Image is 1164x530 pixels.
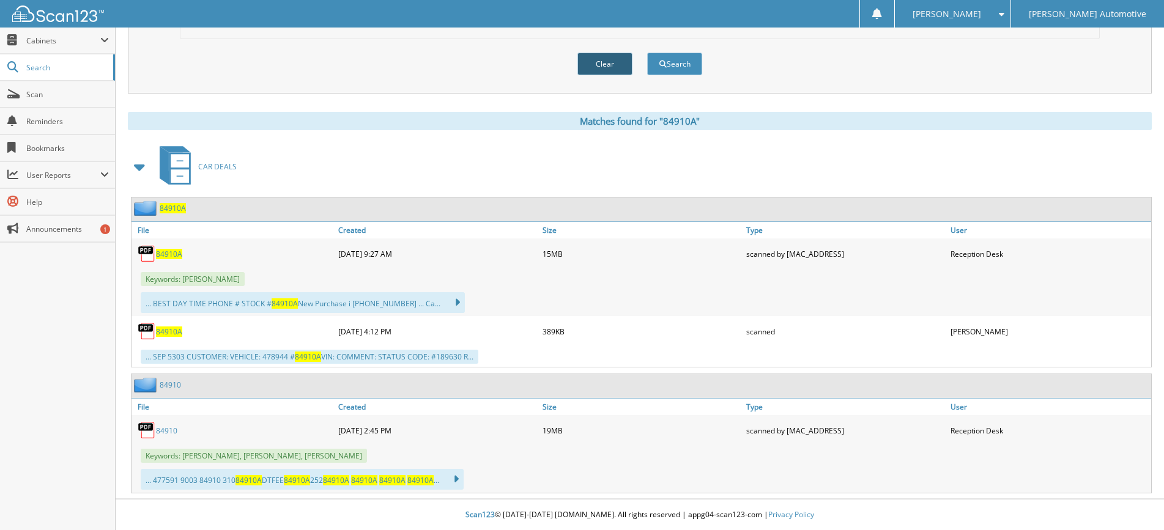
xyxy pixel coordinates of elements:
[335,399,539,415] a: Created
[160,380,181,390] a: 84910
[235,475,262,485] span: 84910A
[539,222,743,238] a: Size
[407,475,434,485] span: 84910A
[134,377,160,392] img: folder2.png
[141,350,478,364] div: ... SEP 5303 CUSTOMER: VEHICLE: 478944 # VIN: COMMENT: STATUS CODE: #189630 R...
[134,201,160,216] img: folder2.png
[295,351,321,362] span: 84910A
[12,6,104,22] img: scan123-logo-white.svg
[1029,10,1146,18] span: [PERSON_NAME] Automotive
[947,399,1151,415] a: User
[335,418,539,443] div: [DATE] 2:45 PM
[335,222,539,238] a: Created
[539,418,743,443] div: 19MB
[743,319,947,344] div: scanned
[272,298,298,309] span: 84910A
[947,418,1151,443] div: Reception Desk
[138,322,156,340] img: PDF.png
[465,509,495,520] span: Scan123
[128,112,1152,130] div: Matches found for "84910A"
[335,241,539,266] div: [DATE] 9:27 AM
[539,241,743,266] div: 15MB
[141,272,245,286] span: Keywords: [PERSON_NAME]
[1103,471,1164,530] iframe: Chat Widget
[539,319,743,344] div: 389KB
[743,241,947,266] div: scanned by [MAC_ADDRESS]
[647,53,702,75] button: Search
[26,170,100,180] span: User Reports
[152,142,237,191] a: CAR DEALS
[351,475,377,485] span: 84910A
[141,292,465,313] div: ... BEST DAY TIME PHONE # STOCK # New Purchase i [PHONE_NUMBER] ... Ca...
[138,245,156,263] img: PDF.png
[156,249,182,259] a: 84910A
[100,224,110,234] div: 1
[947,319,1151,344] div: [PERSON_NAME]
[26,35,100,46] span: Cabinets
[913,10,981,18] span: [PERSON_NAME]
[379,475,406,485] span: 84910A
[577,53,632,75] button: Clear
[26,116,109,127] span: Reminders
[198,161,237,172] span: CAR DEALS
[141,449,367,463] span: Keywords: [PERSON_NAME], [PERSON_NAME], [PERSON_NAME]
[26,62,107,73] span: Search
[743,418,947,443] div: scanned by [MAC_ADDRESS]
[335,319,539,344] div: [DATE] 4:12 PM
[284,475,310,485] span: 84910A
[132,399,335,415] a: File
[116,500,1164,530] div: © [DATE]-[DATE] [DOMAIN_NAME]. All rights reserved | appg04-scan123-com |
[138,421,156,440] img: PDF.png
[160,203,186,213] a: 84910A
[323,475,349,485] span: 84910A
[132,222,335,238] a: File
[743,399,947,415] a: Type
[743,222,947,238] a: Type
[156,326,182,337] a: 84910A
[539,399,743,415] a: Size
[26,197,109,207] span: Help
[947,241,1151,266] div: Reception Desk
[26,143,109,153] span: Bookmarks
[156,425,177,436] a: 84910
[26,89,109,100] span: Scan
[26,224,109,234] span: Announcements
[141,469,464,490] div: ... 477591 9003 84910 310 DTFEE 252 ...
[768,509,814,520] a: Privacy Policy
[947,222,1151,238] a: User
